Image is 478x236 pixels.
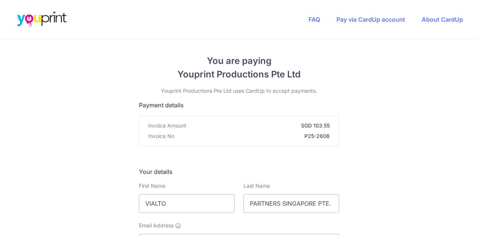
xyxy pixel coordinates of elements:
[243,182,270,190] label: Last Name
[139,222,174,229] span: Email Address
[139,54,339,68] span: You are paying
[336,16,405,23] a: Pay via CardUp account
[189,122,330,129] strong: SGD 103.55
[422,16,463,23] a: About CardUp
[139,101,339,110] h5: Payment details
[139,182,165,190] label: First Name
[139,167,339,176] h5: Your details
[139,87,339,95] p: Youprint Productions Pte Ltd uses CardUp to accept payments.
[139,194,235,213] input: First name
[148,122,186,129] span: Invoice Amount
[139,68,339,81] span: Youprint Productions Pte Ltd
[308,16,320,23] a: FAQ
[177,132,330,140] strong: P25-2606
[243,194,339,213] input: Last name
[148,132,174,140] span: Invoice No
